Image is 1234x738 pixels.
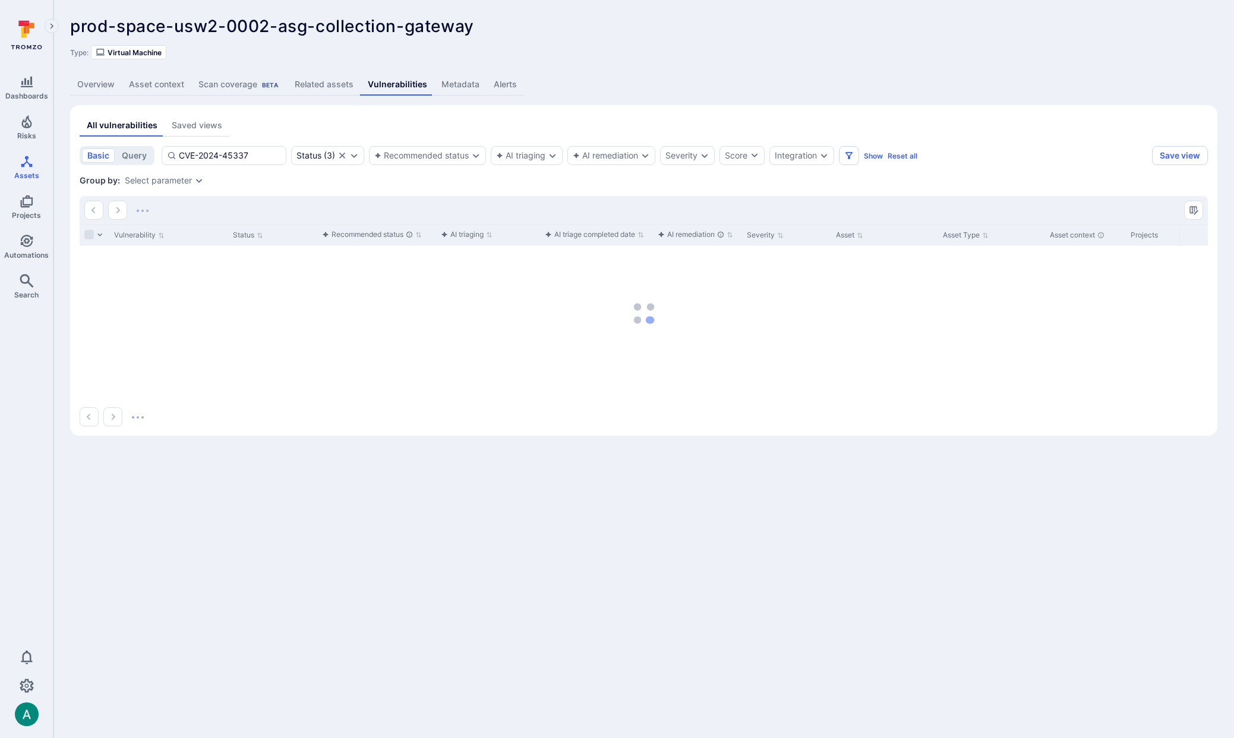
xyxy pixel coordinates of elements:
[172,119,222,131] div: Saved views
[137,210,149,212] img: Loading...
[943,230,989,240] button: Sort by Asset Type
[573,151,638,160] button: AI remediation
[114,230,165,240] button: Sort by Vulnerability
[496,151,545,160] button: AI triaging
[719,146,765,165] button: Score
[70,74,1217,96] div: Asset tabs
[17,131,36,140] span: Risks
[70,16,474,36] span: prod-space-usw2-0002-asg-collection-gateway
[132,416,144,419] img: Loading...
[658,230,733,239] button: Sort by function(){return k.createElement(pN.A,{direction:"row",alignItems:"center",gap:4},k.crea...
[434,74,487,96] a: Metadata
[82,148,115,163] button: basic
[1152,146,1208,165] button: Save view
[337,151,347,160] button: Clear selection
[87,119,157,131] div: All vulnerabilities
[322,230,422,239] button: Sort by function(){return k.createElement(pN.A,{direction:"row",alignItems:"center",gap:4},k.crea...
[84,201,103,220] button: Go to the previous page
[260,80,280,90] div: Beta
[15,702,39,726] img: ACg8ocLSa5mPYBaXNx3eFu_EmspyJX0laNWN7cXOFirfQ7srZveEpg=s96-c
[775,151,817,160] button: Integration
[349,151,359,160] button: Expand dropdown
[545,230,644,239] button: Sort by function(){return k.createElement(pN.A,{direction:"row",alignItems:"center",gap:4},k.crea...
[14,290,39,299] span: Search
[48,21,56,31] i: Expand navigation menu
[45,19,59,33] button: Expand navigation menu
[700,151,709,160] button: Expand dropdown
[14,171,39,180] span: Assets
[5,91,48,100] span: Dashboards
[233,230,263,240] button: Sort by Status
[296,151,335,160] div: ( 3 )
[70,74,122,96] a: Overview
[103,407,122,426] button: Go to the next page
[864,151,883,160] button: Show
[12,211,41,220] span: Projects
[125,176,192,185] button: Select parameter
[122,74,191,96] a: Asset context
[4,251,49,259] span: Automations
[80,175,120,186] span: Group by:
[322,229,413,240] div: Recommended status
[665,151,698,160] button: Severity
[839,146,859,165] button: Filters
[125,176,204,185] div: grouping parameters
[487,74,524,96] a: Alerts
[441,229,484,240] div: AI triaging
[640,151,650,160] button: Expand dropdown
[80,115,1208,137] div: assets tabs
[545,229,635,240] div: AI triage completed date
[84,230,94,239] span: Select all rows
[1184,201,1203,220] button: Manage columns
[108,201,127,220] button: Go to the next page
[471,151,481,160] button: Expand dropdown
[108,48,162,57] span: Virtual Machine
[296,151,321,160] div: Status
[548,151,557,160] button: Expand dropdown
[116,148,152,163] button: query
[80,407,99,426] button: Go to the previous page
[15,702,39,726] div: Arjan Dehar
[1050,230,1121,240] div: Asset context
[1097,232,1104,239] div: Automatically discovered context associated with the asset
[836,230,863,240] button: Sort by Asset
[288,74,361,96] a: Related assets
[194,176,204,185] button: Expand dropdown
[70,48,89,57] span: Type:
[361,74,434,96] a: Vulnerabilities
[658,229,724,240] div: AI remediation
[179,150,281,161] input: Search vulnerability
[747,230,784,240] button: Sort by Severity
[888,151,917,160] button: Reset all
[198,78,280,90] div: Scan coverage
[441,230,493,239] button: Sort by function(){return k.createElement(pN.A,{direction:"row",alignItems:"center",gap:4},k.crea...
[374,151,469,160] button: Recommended status
[819,151,829,160] button: Expand dropdown
[296,151,335,160] button: Status(3)
[725,150,747,161] div: Score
